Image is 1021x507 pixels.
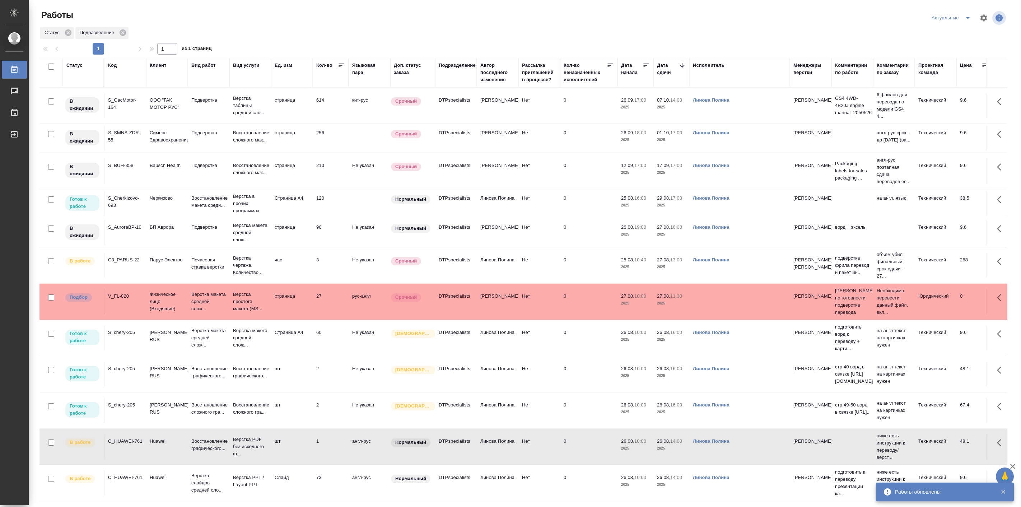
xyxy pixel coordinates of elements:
[477,398,518,423] td: Линова Полина
[435,253,477,278] td: DTPspecialists
[271,220,313,245] td: страница
[271,398,313,423] td: шт
[877,91,911,120] p: 6 файлов для перевода по модели GS4 4...
[993,470,1010,488] button: Здесь прячутся важные кнопки
[621,336,650,343] p: 2025
[877,363,911,385] p: на англ текст на картинках нужен
[108,62,117,69] div: Код
[915,93,956,118] td: Технический
[435,191,477,216] td: DTPspecialists
[793,401,828,409] p: [PERSON_NAME]
[70,225,95,239] p: В ожидании
[271,191,313,216] td: Страница А4
[657,62,679,76] div: Дата сдачи
[670,293,682,299] p: 11:30
[477,325,518,350] td: Линова Полина
[621,169,650,176] p: 2025
[993,434,1010,451] button: Здесь прячутся важные кнопки
[793,62,828,76] div: Менеджеры верстки
[518,289,560,314] td: Нет
[693,366,729,371] a: Линова Полина
[271,253,313,278] td: час
[108,224,143,231] div: S_AuroraBP-10
[915,126,956,151] td: Технический
[996,468,1014,485] button: 🙏
[435,158,477,183] td: DTPspecialists
[191,62,216,69] div: Вид работ
[835,401,870,416] p: стр 49-50 ворд в связке [URL]..
[634,366,646,371] p: 10:00
[915,253,956,278] td: Технический
[40,27,74,39] div: Статус
[915,158,956,183] td: Технический
[634,195,646,201] p: 16:00
[233,255,267,276] p: Верстка чертежа. Количество...
[657,97,670,103] p: 07.10,
[108,129,143,144] div: S_SMNS-ZDR-55
[395,330,431,337] p: [DEMOGRAPHIC_DATA]
[191,365,226,380] p: Восстановление графического...
[657,163,670,168] p: 17.09,
[150,62,166,69] div: Клиент
[477,362,518,387] td: Линова Полина
[395,225,426,232] p: Нормальный
[835,224,870,231] p: ворд + эксель
[621,293,634,299] p: 27.08,
[108,256,143,264] div: C3_PARUS-22
[271,325,313,350] td: Страница А4
[693,130,729,135] a: Линова Полина
[313,362,349,387] td: 2
[793,329,828,336] p: [PERSON_NAME]
[560,93,617,118] td: 0
[670,130,682,135] p: 17:00
[191,97,226,104] p: Подверстка
[657,300,686,307] p: 2025
[75,27,129,39] div: Подразделение
[395,163,417,170] p: Срочный
[150,401,184,416] p: [PERSON_NAME] RUS
[233,222,267,243] p: Верстка макета средней слож...
[271,362,313,387] td: шт
[634,257,646,262] p: 10:40
[560,362,617,387] td: 0
[108,195,143,209] div: S_Cherkizovo-693
[621,409,650,416] p: 2025
[693,438,729,444] a: Линова Полина
[108,365,143,372] div: S_chery-205
[394,62,432,76] div: Доп. статус заказа
[395,294,417,301] p: Срочный
[45,29,62,36] p: Статус
[70,163,95,177] p: В ожидании
[657,169,686,176] p: 2025
[65,401,100,418] div: Исполнитель может приступить к работе
[670,366,682,371] p: 16:00
[233,95,267,116] p: Верстка таблицы средней сло...
[621,104,650,111] p: 2025
[915,191,956,216] td: Технический
[877,327,911,349] p: на англ текст на картинках нужен
[956,253,992,278] td: 268
[518,126,560,151] td: Нет
[693,257,729,262] a: Линова Полина
[634,402,646,408] p: 10:00
[560,191,617,216] td: 0
[313,126,349,151] td: 256
[108,401,143,409] div: S_chery-205
[634,330,646,335] p: 10:00
[634,163,646,168] p: 17:00
[191,327,226,349] p: Верстка макета средней слож...
[915,362,956,387] td: Технический
[191,162,226,169] p: Подверстка
[395,130,417,138] p: Срочный
[70,330,95,344] p: Готов к работе
[657,409,686,416] p: 2025
[313,93,349,118] td: 614
[70,98,95,112] p: В ожидании
[793,97,828,104] p: [PERSON_NAME]
[560,220,617,245] td: 0
[150,291,184,312] p: Физическое лицо (Входящие)
[693,402,729,408] a: Линова Полина
[349,289,390,314] td: рус-англ
[108,293,143,300] div: V_FL-820
[657,224,670,230] p: 27.08,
